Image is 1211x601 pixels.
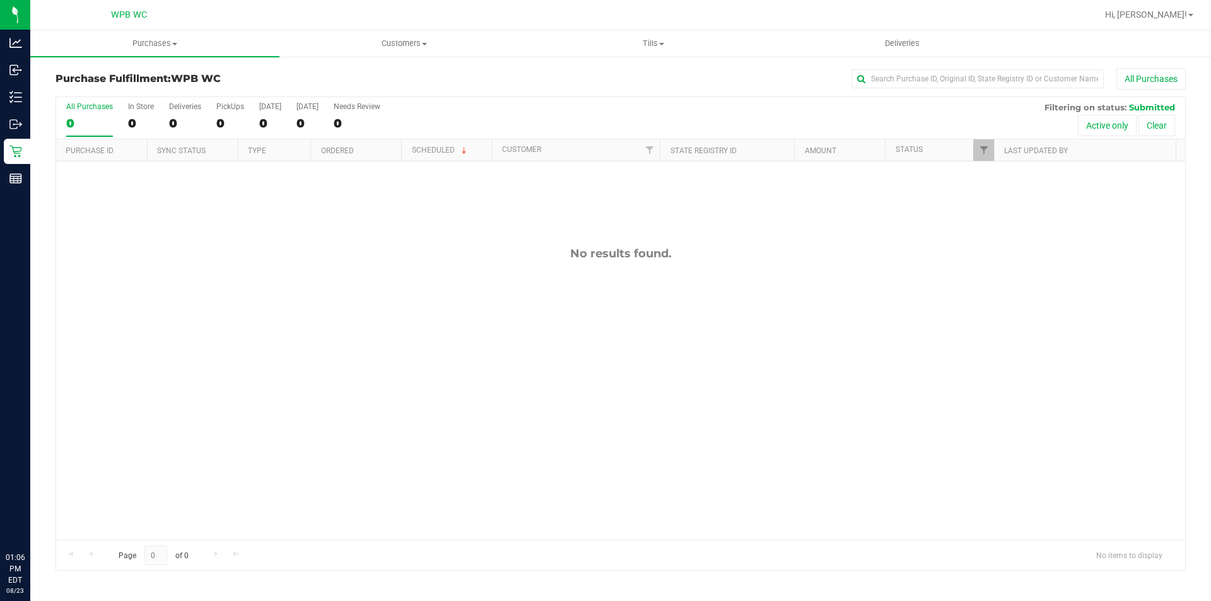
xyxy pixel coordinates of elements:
span: Customers [280,38,528,49]
div: [DATE] [296,102,319,111]
a: State Registry ID [670,146,737,155]
a: Filter [973,139,994,161]
div: 0 [334,116,380,131]
a: Amount [805,146,836,155]
p: 01:06 PM EDT [6,552,25,586]
button: All Purchases [1116,68,1186,90]
a: Purchase ID [66,146,114,155]
iframe: Resource center [13,500,50,538]
a: Purchases [30,30,279,57]
a: Last Updated By [1004,146,1068,155]
a: Filter [639,139,660,161]
div: Deliveries [169,102,201,111]
button: Clear [1138,115,1175,136]
div: 0 [296,116,319,131]
span: Tills [529,38,777,49]
a: Tills [529,30,778,57]
span: Hi, [PERSON_NAME]! [1105,9,1187,20]
span: Deliveries [868,38,937,49]
a: Ordered [321,146,354,155]
p: 08/23 [6,586,25,595]
button: Active only [1078,115,1137,136]
a: Sync Status [157,146,206,155]
span: No items to display [1086,546,1173,564]
inline-svg: Analytics [9,37,22,49]
span: WPB WC [111,9,147,20]
span: Filtering on status: [1044,102,1126,112]
div: In Store [128,102,154,111]
div: 0 [259,116,281,131]
div: PickUps [216,102,244,111]
div: 0 [216,116,244,131]
a: Type [248,146,266,155]
inline-svg: Inventory [9,91,22,103]
span: Page of 0 [108,546,199,565]
inline-svg: Inbound [9,64,22,76]
a: Deliveries [778,30,1027,57]
inline-svg: Reports [9,172,22,185]
div: 0 [128,116,154,131]
h3: Purchase Fulfillment: [56,73,432,85]
span: WPB WC [171,73,221,85]
input: Search Purchase ID, Original ID, State Registry ID or Customer Name... [851,69,1104,88]
div: All Purchases [66,102,113,111]
inline-svg: Retail [9,145,22,158]
div: 0 [169,116,201,131]
a: Customer [502,145,541,154]
a: Scheduled [412,146,469,155]
inline-svg: Outbound [9,118,22,131]
a: Status [896,145,923,154]
div: No results found. [56,247,1185,260]
a: Customers [279,30,529,57]
span: Submitted [1129,102,1175,112]
div: Needs Review [334,102,380,111]
span: Purchases [30,38,279,49]
div: [DATE] [259,102,281,111]
div: 0 [66,116,113,131]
